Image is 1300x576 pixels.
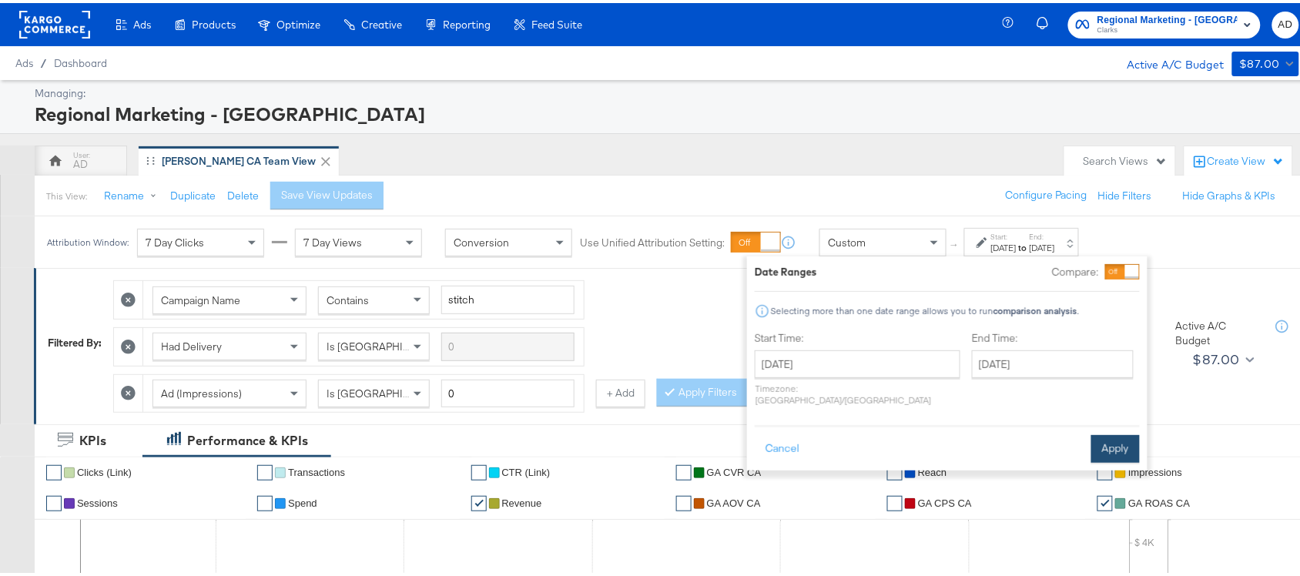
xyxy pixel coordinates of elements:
span: Contains [327,290,369,304]
span: 7 Day Views [303,233,362,246]
span: Ad (Impressions) [161,383,242,397]
span: GA AOV CA [707,494,761,506]
a: ✔ [257,462,273,477]
button: Regional Marketing - [GEOGRAPHIC_DATA]Clarks [1068,8,1261,35]
span: Sessions [77,494,118,506]
div: Drag to reorder tab [146,153,155,162]
a: ✔ [676,493,692,508]
label: End: [1030,229,1055,239]
div: [DATE] [991,239,1017,251]
span: Ads [133,15,151,28]
span: 7 Day Clicks [146,233,204,246]
span: GA CPS CA [918,494,972,506]
div: Date Ranges [755,262,817,276]
button: Apply [1091,432,1140,460]
span: CTR (Link) [502,464,551,475]
span: Revenue [502,494,542,506]
p: Timezone: [GEOGRAPHIC_DATA]/[GEOGRAPHIC_DATA] [755,380,960,403]
div: Regional Marketing - [GEOGRAPHIC_DATA] [35,98,1295,124]
label: Use Unified Attribution Setting: [580,233,725,247]
button: $87.00 [1232,49,1299,73]
a: ✔ [46,493,62,508]
span: Regional Marketing - [GEOGRAPHIC_DATA] [1097,9,1238,25]
span: ↑ [948,239,963,245]
label: Start: [991,229,1017,239]
span: Clicks (Link) [77,464,132,475]
span: Creative [361,15,402,28]
span: Reach [918,464,947,475]
div: This View: [46,187,87,199]
button: $87.00 [1187,344,1258,369]
span: Impressions [1128,464,1182,475]
div: AD [73,154,88,169]
span: Conversion [454,233,509,246]
div: Attribution Window: [46,234,129,245]
div: Active A/C Budget [1111,49,1225,72]
div: Search Views [1084,151,1168,166]
button: AD [1272,8,1299,35]
div: Create View [1208,151,1285,166]
div: Selecting more than one date range allows you to run . [770,303,1080,313]
strong: comparison analysis [993,302,1077,313]
span: Campaign Name [161,290,240,304]
a: ✔ [887,462,903,477]
button: + Add [596,377,645,404]
label: Start Time: [755,328,960,343]
a: ✔ [676,462,692,477]
span: Clarks [1097,22,1238,34]
div: $87.00 [1193,345,1240,368]
a: ✔ [471,462,487,477]
span: Reporting [443,15,491,28]
input: Enter a search term [441,283,575,311]
strong: to [1017,239,1030,250]
a: Dashboard [54,54,107,66]
label: End Time: [972,328,1140,343]
div: KPIs [79,429,106,447]
a: ✔ [257,493,273,508]
span: Is [GEOGRAPHIC_DATA] [327,337,444,350]
input: Enter a search term [441,330,575,358]
span: Transactions [288,464,345,475]
div: Filtered By: [48,333,102,347]
span: Custom [828,233,866,246]
button: Configure Pacing [995,179,1098,206]
span: Had Delivery [161,337,222,350]
button: Hide Graphs & KPIs [1183,186,1276,200]
a: ✔ [46,462,62,477]
span: Spend [288,494,317,506]
div: [PERSON_NAME] CA Team View [162,151,316,166]
span: Feed Suite [531,15,582,28]
span: Optimize [276,15,320,28]
div: $87.00 [1240,52,1280,71]
span: GA ROAS CA [1128,494,1190,506]
div: [DATE] [1030,239,1055,251]
div: Managing: [35,83,1295,98]
span: Ads [15,54,33,66]
button: Cancel [755,432,810,460]
span: Products [192,15,236,28]
a: ✔ [471,493,487,508]
span: AD [1278,13,1293,31]
input: Enter a number [441,377,575,405]
a: ✔ [1097,493,1113,508]
span: Is [GEOGRAPHIC_DATA] [327,383,444,397]
button: Hide Filters [1098,186,1152,200]
span: / [33,54,54,66]
button: Duplicate [170,186,216,200]
a: ✔ [887,493,903,508]
div: Active A/C Budget [1176,316,1261,344]
button: Delete [227,186,259,200]
label: Compare: [1052,262,1099,276]
a: ✔ [1097,462,1113,477]
button: Rename [93,179,173,207]
span: GA CVR CA [707,464,762,475]
div: Performance & KPIs [187,429,308,447]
